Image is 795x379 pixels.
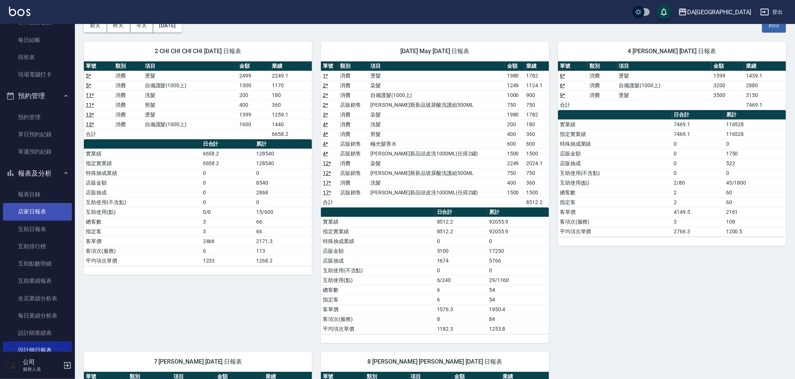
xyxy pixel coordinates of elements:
td: 消費 [338,158,368,168]
td: 54 [487,285,549,295]
td: 4149.5 [672,207,724,217]
td: 2766.3 [672,227,724,236]
a: 每日結帳 [3,31,72,49]
td: 7469.1 [744,100,786,110]
a: 互助排行榜 [3,238,72,255]
td: 1950.4 [487,304,549,314]
td: 0 [255,168,312,178]
td: 0 [487,266,549,275]
button: [DATE] [153,19,182,33]
td: 消費 [588,71,617,81]
td: 128540 [255,149,312,158]
td: 1200.5 [724,227,786,236]
td: 92055.9 [487,227,549,236]
td: 60 [724,188,786,197]
td: 客項次(服務) [321,314,435,324]
td: 店販金額 [84,178,201,188]
td: 750 [524,168,549,178]
td: 1000 [505,90,524,100]
td: 1980 [505,110,524,119]
a: 單日預約紀錄 [3,126,72,143]
td: 180 [524,119,549,129]
td: 特殊抽成業績 [321,236,435,246]
td: 客單價 [321,304,435,314]
td: 2 [672,197,724,207]
a: 店家日報表 [3,203,72,220]
th: 累計 [255,139,312,149]
td: [PERSON_NAME]斯新品玻尿酸洗護組500ML [368,100,505,110]
td: 1253.8 [487,324,549,334]
td: 互助使用(不含點) [84,197,201,207]
td: 6658.2 [201,149,255,158]
td: 3 [201,217,255,227]
td: 66 [255,227,312,236]
a: 每日業績分析表 [3,307,72,324]
td: 自備護髮(1000上) [143,81,238,90]
td: 3150 [744,90,786,100]
td: 1782 [524,71,549,81]
button: 今天 [130,19,154,33]
img: Person [6,358,21,373]
td: 6 [435,285,487,295]
td: 6 [435,295,487,304]
td: 燙髮 [617,90,712,100]
td: 750 [505,168,524,178]
td: 1249 [505,81,524,90]
td: 染髮 [368,81,505,90]
td: 消費 [113,71,143,81]
td: 108 [724,217,786,227]
td: 3500 [711,90,744,100]
td: 1980 [505,71,524,81]
div: DA[GEOGRAPHIC_DATA] [687,7,751,17]
button: save [656,4,671,19]
td: 店販銷售 [338,139,368,149]
td: 1500 [524,149,549,158]
td: 1233 [201,256,255,266]
td: 113 [255,246,312,256]
td: 1500 [505,188,524,197]
td: 總客數 [558,188,672,197]
td: 2499 [237,71,270,81]
td: 1600 [237,119,270,129]
th: 金額 [237,61,270,71]
td: 1268.2 [255,256,312,266]
table: a dense table [321,61,549,207]
span: 4 [PERSON_NAME] [DATE] 日報表 [567,48,777,55]
td: 1500 [524,188,549,197]
td: 92055.9 [487,217,549,227]
td: 0 [201,168,255,178]
td: 特殊抽成業績 [84,168,201,178]
table: a dense table [558,61,786,110]
td: 750 [505,100,524,110]
td: 0 [724,168,786,178]
td: 2161 [724,207,786,217]
td: 0 [201,188,255,197]
td: 平均項次單價 [558,227,672,236]
button: DA[GEOGRAPHIC_DATA] [675,4,754,20]
td: 指定客 [84,227,201,236]
td: 1599 [711,71,744,81]
td: 5100 [435,246,487,256]
td: 指定實業績 [558,129,672,139]
td: 1300 [237,81,270,90]
th: 單號 [321,61,338,71]
td: 600 [505,139,524,149]
td: 1259.1 [270,110,312,119]
td: 360 [524,178,549,188]
td: 0 [724,139,786,149]
td: 客單價 [558,207,672,217]
span: 2 CHI CHI CHI CHI [DATE] 日報表 [93,48,303,55]
td: 8512.2 [435,217,487,227]
td: 400 [237,100,270,110]
td: 指定實業績 [84,158,201,168]
th: 類別 [588,61,617,71]
table: a dense table [558,110,786,237]
a: 單週預約紀錄 [3,143,72,160]
td: 400 [505,129,524,139]
td: 剪髮 [368,129,505,139]
button: 昨天 [107,19,130,33]
td: 店販銷售 [338,100,368,110]
td: 8512.2 [435,227,487,236]
td: 1750 [724,149,786,158]
td: 1170 [270,81,312,90]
